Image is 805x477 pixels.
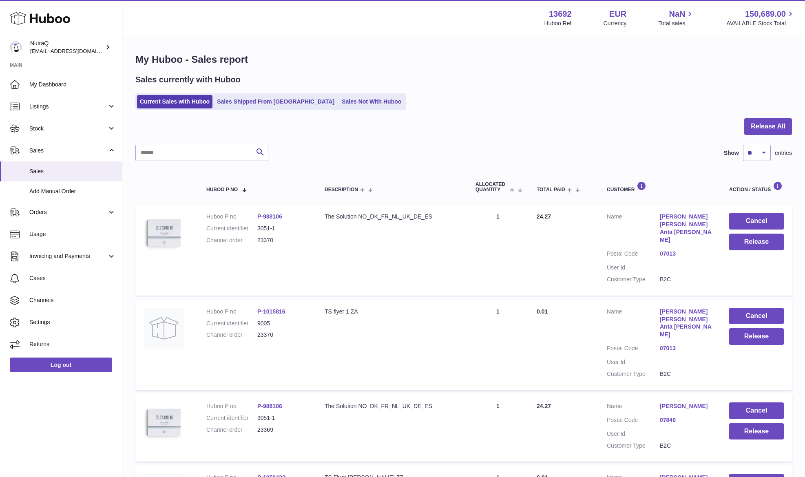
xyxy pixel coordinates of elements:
[729,308,784,325] button: Cancel
[29,188,116,195] span: Add Manual Order
[257,403,282,409] a: P-988106
[726,20,795,27] span: AVAILABLE Stock Total
[29,103,107,110] span: Listings
[325,213,459,221] div: The Solution NO_DK_FR_NL_UK_DE_ES
[257,213,282,220] a: P-988106
[744,118,792,135] button: Release All
[607,358,660,366] dt: User Id
[206,414,257,422] dt: Current identifier
[607,250,660,260] dt: Postal Code
[144,213,184,254] img: 136921728478892.jpg
[607,344,660,354] dt: Postal Code
[144,402,184,443] img: 136921728478892.jpg
[660,416,713,424] a: 07840
[257,308,285,315] a: P-1015816
[29,318,116,326] span: Settings
[10,41,22,53] img: log@nutraq.com
[29,230,116,238] span: Usage
[206,225,257,232] dt: Current identifier
[660,344,713,352] a: 07013
[660,442,713,450] dd: B2C
[29,296,116,304] span: Channels
[30,48,120,54] span: [EMAIL_ADDRESS][DOMAIN_NAME]
[135,74,241,85] h2: Sales currently with Huboo
[29,125,107,132] span: Stock
[537,308,548,315] span: 0.01
[724,149,739,157] label: Show
[660,402,713,410] a: [PERSON_NAME]
[607,442,660,450] dt: Customer Type
[29,168,116,175] span: Sales
[607,430,660,438] dt: User Id
[30,40,104,55] div: NutraQ
[467,205,529,295] td: 1
[29,340,116,348] span: Returns
[660,276,713,283] dd: B2C
[726,9,795,27] a: 150,689.00 AVAILABLE Stock Total
[775,149,792,157] span: entries
[137,95,212,108] a: Current Sales with Huboo
[325,402,459,410] div: The Solution NO_DK_FR_NL_UK_DE_ES
[206,213,257,221] dt: Huboo P no
[206,402,257,410] dt: Huboo P no
[607,213,660,246] dt: Name
[729,234,784,250] button: Release
[607,308,660,341] dt: Name
[544,20,572,27] div: Huboo Ref
[607,402,660,412] dt: Name
[206,308,257,316] dt: Huboo P no
[537,403,551,409] span: 24.27
[604,20,627,27] div: Currency
[29,274,116,282] span: Cases
[729,423,784,440] button: Release
[214,95,337,108] a: Sales Shipped From [GEOGRAPHIC_DATA]
[10,358,112,372] a: Log out
[549,9,572,20] strong: 13692
[257,414,308,422] dd: 3051-1
[607,416,660,426] dt: Postal Code
[257,331,308,339] dd: 23370
[339,95,404,108] a: Sales Not With Huboo
[658,20,694,27] span: Total sales
[658,9,694,27] a: NaN Total sales
[325,308,459,316] div: TS flyer 1 ZA
[607,276,660,283] dt: Customer Type
[537,213,551,220] span: 24.27
[29,147,107,155] span: Sales
[325,187,358,192] span: Description
[660,370,713,378] dd: B2C
[609,9,626,20] strong: EUR
[660,250,713,258] a: 07013
[745,9,786,20] span: 150,689.00
[29,208,107,216] span: Orders
[475,182,508,192] span: ALLOCATED Quantity
[135,53,792,66] h1: My Huboo - Sales report
[729,402,784,419] button: Cancel
[607,181,713,192] div: Customer
[29,252,107,260] span: Invoicing and Payments
[144,308,184,349] img: no-photo.jpg
[206,236,257,244] dt: Channel order
[257,320,308,327] dd: 9005
[660,213,713,244] a: [PERSON_NAME] [PERSON_NAME] Anta [PERSON_NAME]
[729,181,784,192] div: Action / Status
[729,213,784,230] button: Cancel
[257,426,308,434] dd: 23369
[607,264,660,272] dt: User Id
[257,236,308,244] dd: 23370
[607,370,660,378] dt: Customer Type
[467,394,529,462] td: 1
[206,320,257,327] dt: Current identifier
[29,81,116,88] span: My Dashboard
[206,187,238,192] span: Huboo P no
[206,331,257,339] dt: Channel order
[660,308,713,339] a: [PERSON_NAME] [PERSON_NAME] Anta [PERSON_NAME]
[206,426,257,434] dt: Channel order
[537,187,565,192] span: Total paid
[669,9,685,20] span: NaN
[467,300,529,390] td: 1
[257,225,308,232] dd: 3051-1
[729,328,784,345] button: Release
